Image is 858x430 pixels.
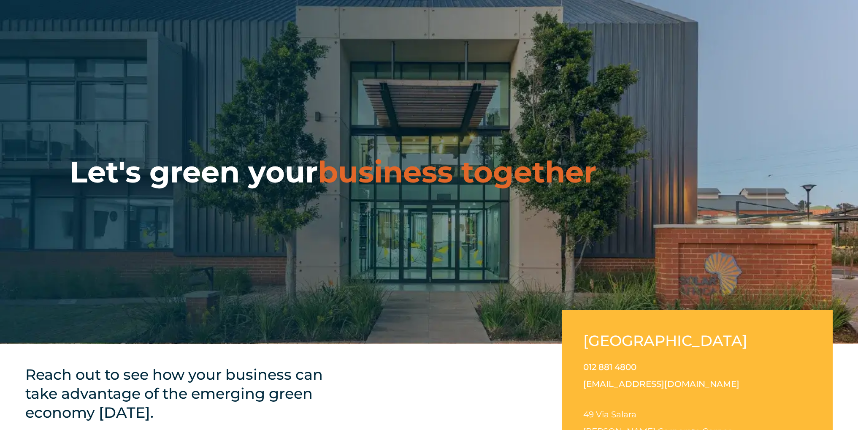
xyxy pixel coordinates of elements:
span: business together [318,154,596,190]
a: [EMAIL_ADDRESS][DOMAIN_NAME] [583,379,739,389]
a: 012 881 4800 [583,362,636,372]
span: 49 Via Salara [583,409,636,419]
h1: Let's green your [70,154,596,190]
h2: [GEOGRAPHIC_DATA] [583,331,754,350]
h4: Reach out to see how your business can take advantage of the emerging green economy [DATE]. [25,365,342,422]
